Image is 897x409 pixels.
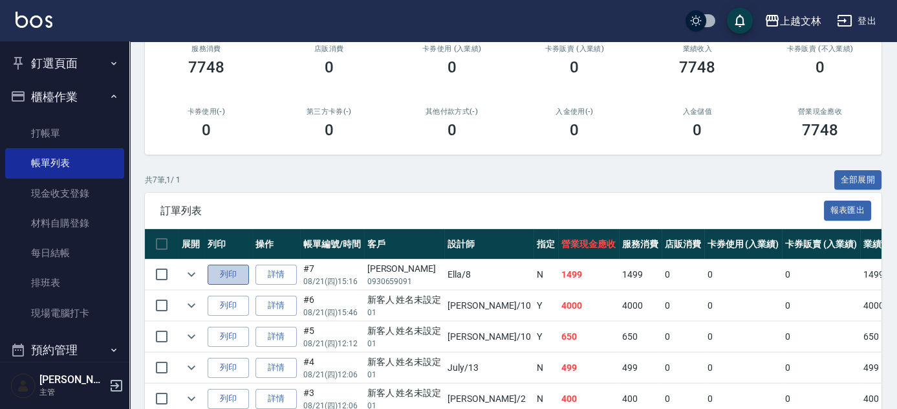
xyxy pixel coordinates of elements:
[534,322,558,352] td: Y
[528,107,620,116] h2: 入金使用(-)
[406,107,498,116] h2: 其他付款方式(-)
[834,170,882,190] button: 全部展開
[5,80,124,114] button: 櫃檯作業
[444,353,534,383] td: July /13
[824,204,872,216] a: 報表匯出
[448,121,457,139] h3: 0
[782,353,860,383] td: 0
[662,260,704,290] td: 0
[283,45,375,53] h2: 店販消費
[300,260,364,290] td: #7
[255,358,297,378] a: 詳情
[5,148,124,178] a: 帳單列表
[528,45,620,53] h2: 卡券販賣 (入業績)
[367,324,442,338] div: 新客人 姓名未設定
[5,298,124,328] a: 現場電腦打卡
[182,296,201,315] button: expand row
[619,291,662,321] td: 4000
[367,293,442,307] div: 新客人 姓名未設定
[202,121,211,139] h3: 0
[300,229,364,260] th: 帳單編號/時間
[188,58,224,76] h3: 7748
[824,201,872,221] button: 報表匯出
[444,260,534,290] td: Ella /8
[182,327,201,346] button: expand row
[651,45,743,53] h2: 業績收入
[704,229,783,260] th: 卡券使用 (入業績)
[325,58,334,76] h3: 0
[406,45,498,53] h2: 卡券使用 (入業績)
[619,353,662,383] td: 499
[303,369,361,381] p: 08/21 (四) 12:06
[558,260,619,290] td: 1499
[160,107,252,116] h2: 卡券使用(-)
[619,229,662,260] th: 服務消費
[303,307,361,318] p: 08/21 (四) 15:46
[160,204,824,217] span: 訂單列表
[570,121,579,139] h3: 0
[780,13,821,29] div: 上越文林
[367,307,442,318] p: 01
[300,291,364,321] td: #6
[558,229,619,260] th: 營業現金應收
[5,208,124,238] a: 材料自購登錄
[178,229,204,260] th: 展開
[774,45,866,53] h2: 卡券販賣 (不入業績)
[444,291,534,321] td: [PERSON_NAME] /10
[367,355,442,369] div: 新客人 姓名未設定
[367,386,442,400] div: 新客人 姓名未設定
[208,358,249,378] button: 列印
[255,296,297,316] a: 詳情
[444,229,534,260] th: 設計師
[662,229,704,260] th: 店販消費
[255,265,297,285] a: 詳情
[662,353,704,383] td: 0
[693,121,702,139] h3: 0
[252,229,300,260] th: 操作
[782,291,860,321] td: 0
[5,179,124,208] a: 現金收支登錄
[704,353,783,383] td: 0
[570,58,579,76] h3: 0
[558,322,619,352] td: 650
[5,47,124,80] button: 釘選頁面
[727,8,753,34] button: save
[444,322,534,352] td: [PERSON_NAME] /10
[662,291,704,321] td: 0
[774,107,866,116] h2: 營業現金應收
[534,229,558,260] th: 指定
[558,291,619,321] td: 4000
[208,389,249,409] button: 列印
[662,322,704,352] td: 0
[782,229,860,260] th: 卡券販賣 (入業績)
[558,353,619,383] td: 499
[208,265,249,285] button: 列印
[534,291,558,321] td: Y
[182,358,201,377] button: expand row
[782,322,860,352] td: 0
[39,386,105,398] p: 主管
[704,260,783,290] td: 0
[367,338,442,349] p: 01
[367,276,442,287] p: 0930659091
[182,265,201,284] button: expand row
[145,174,180,186] p: 共 7 筆, 1 / 1
[325,121,334,139] h3: 0
[704,291,783,321] td: 0
[816,58,825,76] h3: 0
[534,353,558,383] td: N
[679,58,715,76] h3: 7748
[283,107,375,116] h2: 第三方卡券(-)
[255,327,297,347] a: 詳情
[5,118,124,148] a: 打帳單
[255,389,297,409] a: 詳情
[704,322,783,352] td: 0
[303,276,361,287] p: 08/21 (四) 15:16
[160,45,252,53] h3: 服務消費
[619,322,662,352] td: 650
[208,296,249,316] button: 列印
[300,322,364,352] td: #5
[300,353,364,383] td: #4
[759,8,827,34] button: 上越文林
[651,107,743,116] h2: 入金儲值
